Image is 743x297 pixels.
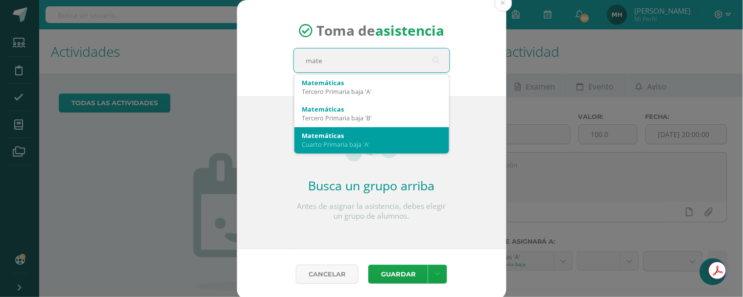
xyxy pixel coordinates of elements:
[302,105,441,114] div: Matemáticas
[302,131,441,140] div: Matemáticas
[296,265,359,284] a: Cancelar
[293,177,450,194] h2: Busca un grupo arriba
[302,87,441,96] div: Tercero Primaria baja 'A'
[368,265,428,284] button: Guardar
[302,78,441,87] div: Matemáticas
[294,48,450,72] input: Busca un grado o sección aquí...
[302,114,441,122] div: Tercero Primaria baja 'B'
[316,22,444,40] span: Toma de
[302,140,441,149] div: Cuarto Primaria baja 'A'
[293,202,450,221] p: Antes de asignar la asistencia, debes elegir un grupo de alumnos.
[375,22,444,40] strong: asistencia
